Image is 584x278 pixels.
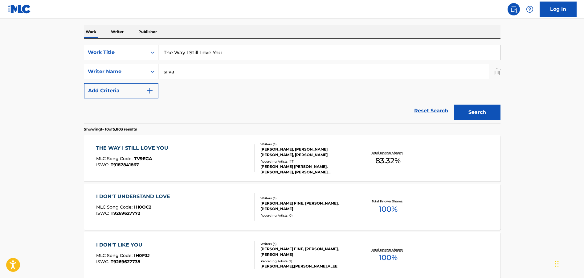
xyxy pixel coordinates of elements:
[260,147,353,158] div: [PERSON_NAME], [PERSON_NAME] [PERSON_NAME], [PERSON_NAME]
[84,45,500,123] form: Search Form
[524,3,536,15] div: Help
[375,155,401,166] span: 83.32 %
[508,3,520,15] a: Public Search
[260,246,353,257] div: [PERSON_NAME] FINE, [PERSON_NAME], [PERSON_NAME]
[260,142,353,147] div: Writers ( 3 )
[96,241,150,249] div: I DON'T LIKE YOU
[494,64,500,79] img: Delete Criterion
[379,204,398,215] span: 100 %
[84,83,158,98] button: Add Criteria
[372,151,405,155] p: Total Known Shares:
[88,49,143,56] div: Work Title
[84,127,137,132] p: Showing 1 - 10 of 5,803 results
[96,204,134,210] span: MLC Song Code :
[96,162,111,168] span: ISWC :
[111,162,139,168] span: T9187841867
[96,193,173,200] div: I DON'T UNDERSTAND LOVE
[553,248,584,278] iframe: Chat Widget
[96,210,111,216] span: ISWC :
[111,210,140,216] span: T9269627772
[134,204,151,210] span: IH0OC2
[260,263,353,269] div: [PERSON_NAME];[PERSON_NAME];ALEE
[555,255,559,273] div: Drag
[260,242,353,246] div: Writers ( 3 )
[134,156,152,161] span: TV9EGA
[510,6,517,13] img: search
[88,68,143,75] div: Writer Name
[379,252,398,263] span: 100 %
[260,159,353,164] div: Recording Artists ( 47 )
[96,144,171,152] div: THE WAY I STILL LOVE YOU
[260,259,353,263] div: Recording Artists ( 2 )
[411,104,451,118] a: Reset Search
[146,87,153,94] img: 9d2ae6d4665cec9f34b9.svg
[260,196,353,201] div: Writers ( 3 )
[111,259,140,264] span: T9269627738
[96,156,134,161] span: MLC Song Code :
[526,6,533,13] img: help
[7,5,31,14] img: MLC Logo
[137,25,159,38] p: Publisher
[372,199,405,204] p: Total Known Shares:
[109,25,125,38] p: Writer
[454,105,500,120] button: Search
[84,135,500,181] a: THE WAY I STILL LOVE YOUMLC Song Code:TV9EGAISWC:T9187841867Writers (3)[PERSON_NAME], [PERSON_NAM...
[96,259,111,264] span: ISWC :
[540,2,577,17] a: Log In
[84,184,500,230] a: I DON'T UNDERSTAND LOVEMLC Song Code:IH0OC2ISWC:T9269627772Writers (3)[PERSON_NAME] FINE, [PERSON...
[372,247,405,252] p: Total Known Shares:
[134,253,150,258] span: IH0F3J
[260,164,353,175] div: [PERSON_NAME] [PERSON_NAME], [PERSON_NAME], [PERSON_NAME] [PERSON_NAME]
[96,253,134,258] span: MLC Song Code :
[260,201,353,212] div: [PERSON_NAME] FINE, [PERSON_NAME], [PERSON_NAME]
[84,25,98,38] p: Work
[260,213,353,218] div: Recording Artists ( 0 )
